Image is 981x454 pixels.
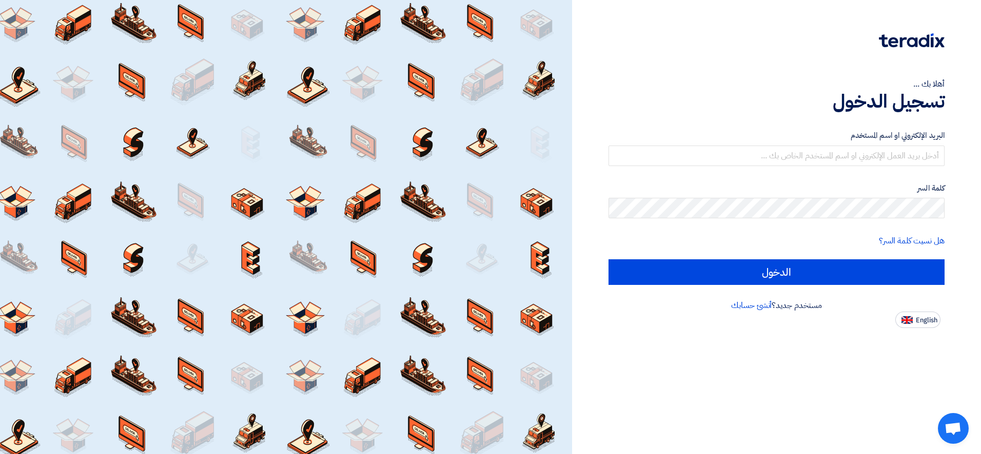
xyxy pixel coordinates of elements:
[879,235,945,247] a: هل نسيت كلمة السر؟
[609,259,945,285] input: الدخول
[879,33,945,48] img: Teradix logo
[609,90,945,113] h1: تسجيل الدخول
[609,130,945,141] label: البريد الإلكتروني او اسم المستخدم
[731,299,772,312] a: أنشئ حسابك
[895,312,940,328] button: English
[916,317,937,324] span: English
[609,299,945,312] div: مستخدم جديد؟
[938,413,969,444] a: Open chat
[609,78,945,90] div: أهلا بك ...
[609,146,945,166] input: أدخل بريد العمل الإلكتروني او اسم المستخدم الخاص بك ...
[901,316,913,324] img: en-US.png
[609,182,945,194] label: كلمة السر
